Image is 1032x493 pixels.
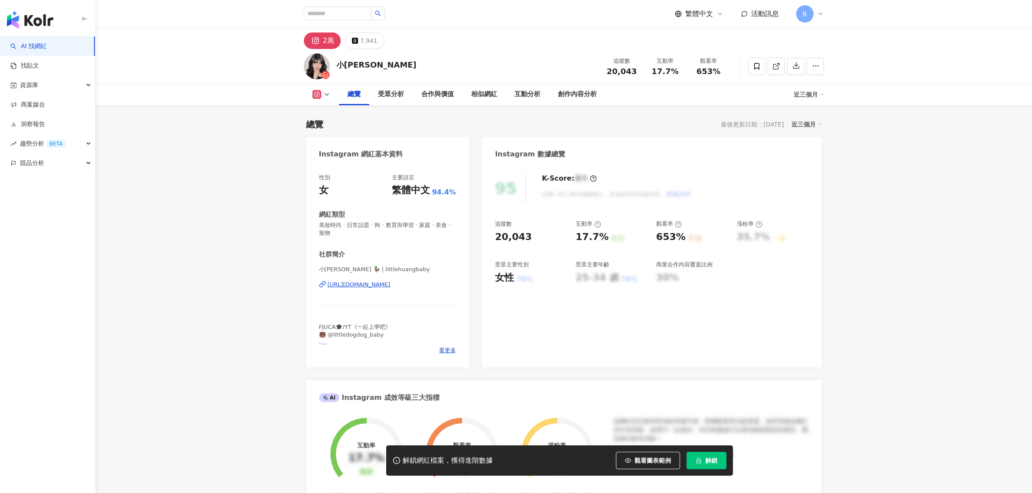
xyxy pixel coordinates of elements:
[319,266,456,273] span: 小[PERSON_NAME] 🦆 | littlehuangbaby
[378,89,404,100] div: 受眾分析
[10,101,45,109] a: 商案媒合
[794,88,824,101] div: 近三個月
[687,452,726,469] button: 解鎖
[791,119,822,130] div: 近三個月
[319,210,345,219] div: 網紅類型
[319,149,403,159] div: Instagram 網紅基本資料
[696,457,702,464] span: lock
[558,89,597,100] div: 創作內容分析
[705,457,717,464] span: 解鎖
[548,442,566,449] div: 漲粉率
[304,53,330,79] img: KOL Avatar
[421,89,454,100] div: 合作與價值
[635,457,671,464] span: 觀看圖表範例
[10,141,16,147] span: rise
[495,149,565,159] div: Instagram 數據總覽
[20,75,38,95] span: 資源庫
[685,9,713,19] span: 繁體中文
[357,442,375,449] div: 互動率
[542,174,597,183] div: K-Score :
[751,10,779,18] span: 活動訊息
[328,281,391,289] div: [URL][DOMAIN_NAME]
[649,57,682,65] div: 互動率
[471,89,497,100] div: 相似網紅
[392,184,430,197] div: 繁體中文
[656,230,686,244] div: 653%
[392,174,414,182] div: 主要語言
[306,118,323,130] div: 總覽
[345,32,384,49] button: 7,941
[803,9,807,19] span: B
[495,261,529,269] div: 受眾主要性別
[692,57,725,65] div: 觀看率
[697,67,721,76] span: 653%
[439,347,456,354] span: 看更多
[20,153,44,173] span: 競品分析
[348,89,361,100] div: 總覽
[616,452,680,469] button: 觀看圖表範例
[323,35,334,47] div: 2萬
[360,35,378,47] div: 7,941
[304,32,341,49] button: 2萬
[46,139,66,148] div: BETA
[495,271,514,285] div: 女性
[336,59,417,70] div: 小[PERSON_NAME]
[319,393,439,402] div: Instagram 成效等級三大指標
[319,221,456,237] span: 美妝時尚 · 日常話題 · 狗 · 教育與學習 · 家庭 · 美食 · 寵物
[319,250,345,259] div: 社群簡介
[656,261,713,269] div: 商業合作內容覆蓋比例
[651,67,678,76] span: 17.7%
[319,174,330,182] div: 性別
[319,281,456,289] a: [URL][DOMAIN_NAME]
[656,220,682,228] div: 觀看率
[606,57,638,65] div: 追蹤數
[576,261,609,269] div: 受眾主要年齡
[514,89,540,100] div: 互動分析
[375,10,381,16] span: search
[432,188,456,197] span: 94.4%
[10,62,39,70] a: 找貼文
[403,456,493,465] div: 解鎖網紅檔案，獲得進階數據
[576,230,609,244] div: 17.7%
[576,220,601,228] div: 互動率
[737,220,762,228] div: 漲粉率
[721,121,784,128] div: 最後更新日期：[DATE]
[495,220,512,228] div: 追蹤數
[614,417,809,443] div: 該網紅的互動率和漲粉率都不錯，唯獨觀看率比較普通，為同等級的網紅的中低等級，效果不一定會好，但仍然建議可以發包開箱類型的案型，應該會比較有成效！
[20,134,66,153] span: 趨勢分析
[607,67,637,76] span: 20,043
[7,11,53,29] img: logo
[319,393,340,402] div: AI
[453,442,471,449] div: 觀看率
[10,120,45,129] a: 洞察報告
[495,230,532,244] div: 20,043
[319,324,426,362] span: FJUCA🎓/YT《一起上學吧》 🐻 @littledogdog_baby - 商業合作請私訊小盒子或mail ✉️ [EMAIL_ADDRESS][DOMAIN_NAME]
[319,184,329,197] div: 女
[10,42,47,51] a: searchAI 找網紅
